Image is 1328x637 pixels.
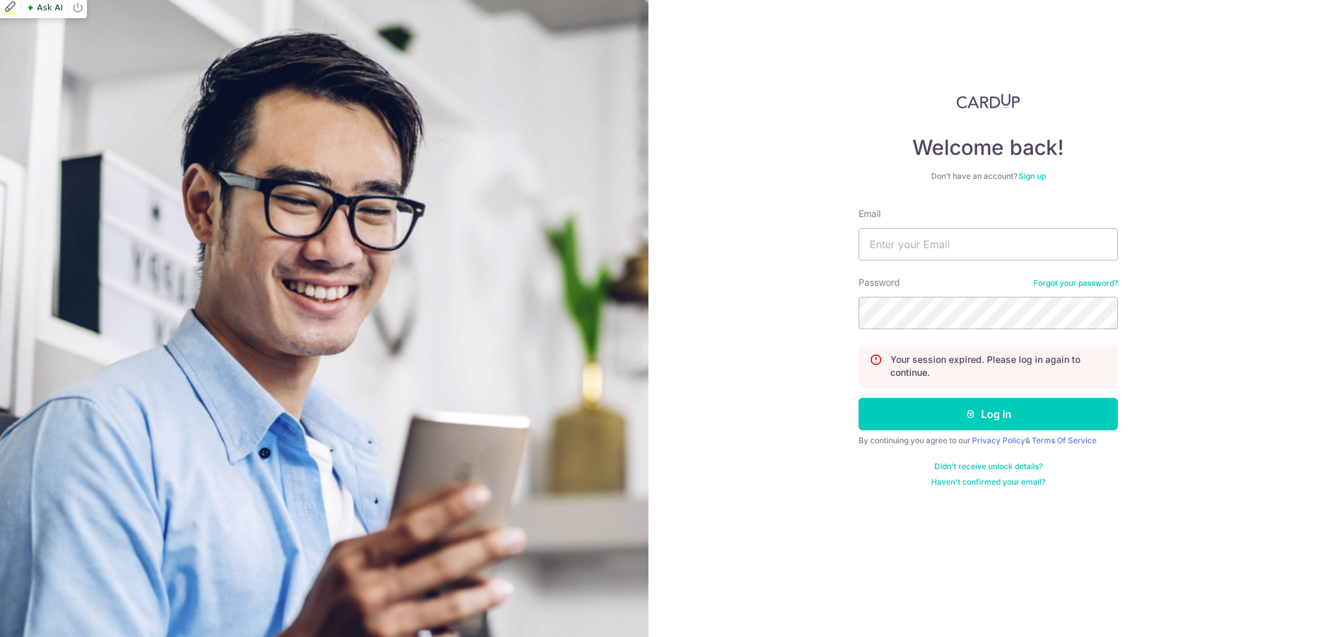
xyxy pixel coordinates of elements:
[859,207,881,220] label: Email
[956,93,1020,109] img: CardUp Logo
[890,353,1107,379] p: Your session expired. Please log in again to continue.
[1034,278,1118,288] a: Forgot your password?
[931,477,1045,487] a: Haven't confirmed your email?
[1032,435,1097,445] a: Terms Of Service
[859,171,1118,181] div: Don’t have an account?
[859,276,900,289] label: Password
[859,228,1118,261] input: Enter your Email
[859,135,1118,161] h4: Welcome back!
[972,435,1025,445] a: Privacy Policy
[859,398,1118,430] button: Log in
[859,435,1118,446] div: By continuing you agree to our &
[934,461,1043,472] a: Didn't receive unlock details?
[1019,171,1046,181] a: Sign up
